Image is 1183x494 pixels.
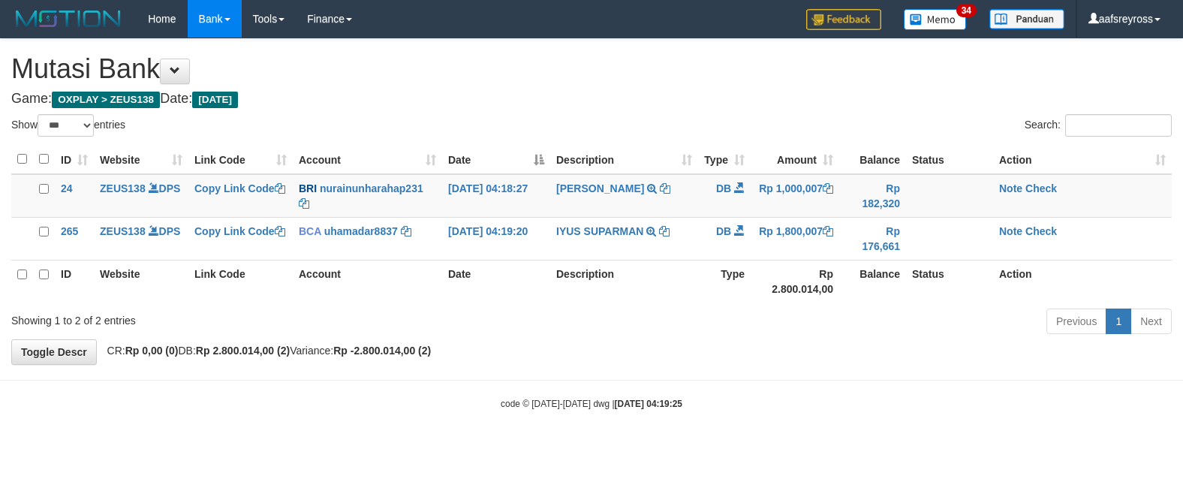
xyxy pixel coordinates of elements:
th: ID: activate to sort column ascending [55,145,94,174]
a: ZEUS138 [100,182,146,194]
a: Next [1130,309,1172,334]
img: Feedback.jpg [806,9,881,30]
a: Note [999,182,1022,194]
a: Toggle Descr [11,339,97,365]
h4: Game: Date: [11,92,1172,107]
label: Show entries [11,114,125,137]
td: DPS [94,174,188,218]
a: uhamadar8837 [324,225,398,237]
strong: Rp 0,00 (0) [125,345,179,357]
select: Showentries [38,114,94,137]
td: DPS [94,217,188,260]
input: Search: [1065,114,1172,137]
th: Website [94,260,188,303]
h1: Mutasi Bank [11,54,1172,84]
span: [DATE] [192,92,238,108]
td: Rp 176,661 [839,217,906,260]
th: Rp 2.800.014,00 [751,260,839,303]
td: Rp 1,000,007 [751,174,839,218]
span: OXPLAY > ZEUS138 [52,92,160,108]
td: [DATE] 04:18:27 [442,174,550,218]
th: Type: activate to sort column ascending [698,145,751,174]
a: Previous [1046,309,1106,334]
a: Check [1025,225,1057,237]
img: Button%20Memo.svg [904,9,967,30]
th: Link Code: activate to sort column ascending [188,145,293,174]
span: BCA [299,225,321,237]
span: 24 [61,182,73,194]
span: 34 [956,4,977,17]
label: Search: [1025,114,1172,137]
a: [PERSON_NAME] [556,182,644,194]
th: Account: activate to sort column ascending [293,145,442,174]
td: Rp 182,320 [839,174,906,218]
span: 265 [61,225,78,237]
th: Balance [839,145,906,174]
strong: Rp 2.800.014,00 (2) [196,345,290,357]
a: Note [999,225,1022,237]
a: Copy Link Code [194,225,285,237]
th: Status [906,145,993,174]
img: panduan.png [989,9,1064,29]
th: Action: activate to sort column ascending [993,145,1172,174]
th: Date: activate to sort column descending [442,145,550,174]
a: Copy nurainunharahap231 to clipboard [299,197,309,209]
th: Type [698,260,751,303]
img: MOTION_logo.png [11,8,125,30]
a: ZEUS138 [100,225,146,237]
th: Website: activate to sort column ascending [94,145,188,174]
th: Status [906,260,993,303]
span: BRI [299,182,317,194]
td: [DATE] 04:19:20 [442,217,550,260]
a: 1 [1106,309,1131,334]
th: Link Code [188,260,293,303]
a: Copy NURAINUN HARAHAP to clipboard [660,182,670,194]
a: IYUS SUPARMAN [556,225,643,237]
th: Date [442,260,550,303]
th: Description: activate to sort column ascending [550,145,698,174]
th: Account [293,260,442,303]
th: Amount: activate to sort column ascending [751,145,839,174]
span: DB [716,182,731,194]
strong: Rp -2.800.014,00 (2) [333,345,431,357]
a: Copy Rp 1,800,007 to clipboard [823,225,833,237]
a: nurainunharahap231 [320,182,423,194]
th: Description [550,260,698,303]
a: Copy IYUS SUPARMAN to clipboard [659,225,670,237]
td: Rp 1,800,007 [751,217,839,260]
a: Copy Link Code [194,182,285,194]
strong: [DATE] 04:19:25 [615,399,682,409]
div: Showing 1 to 2 of 2 entries [11,307,482,328]
th: Action [993,260,1172,303]
a: Check [1025,182,1057,194]
th: ID [55,260,94,303]
span: DB [716,225,731,237]
a: Copy uhamadar8837 to clipboard [401,225,411,237]
span: CR: DB: Variance: [100,345,432,357]
small: code © [DATE]-[DATE] dwg | [501,399,682,409]
th: Balance [839,260,906,303]
a: Copy Rp 1,000,007 to clipboard [823,182,833,194]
